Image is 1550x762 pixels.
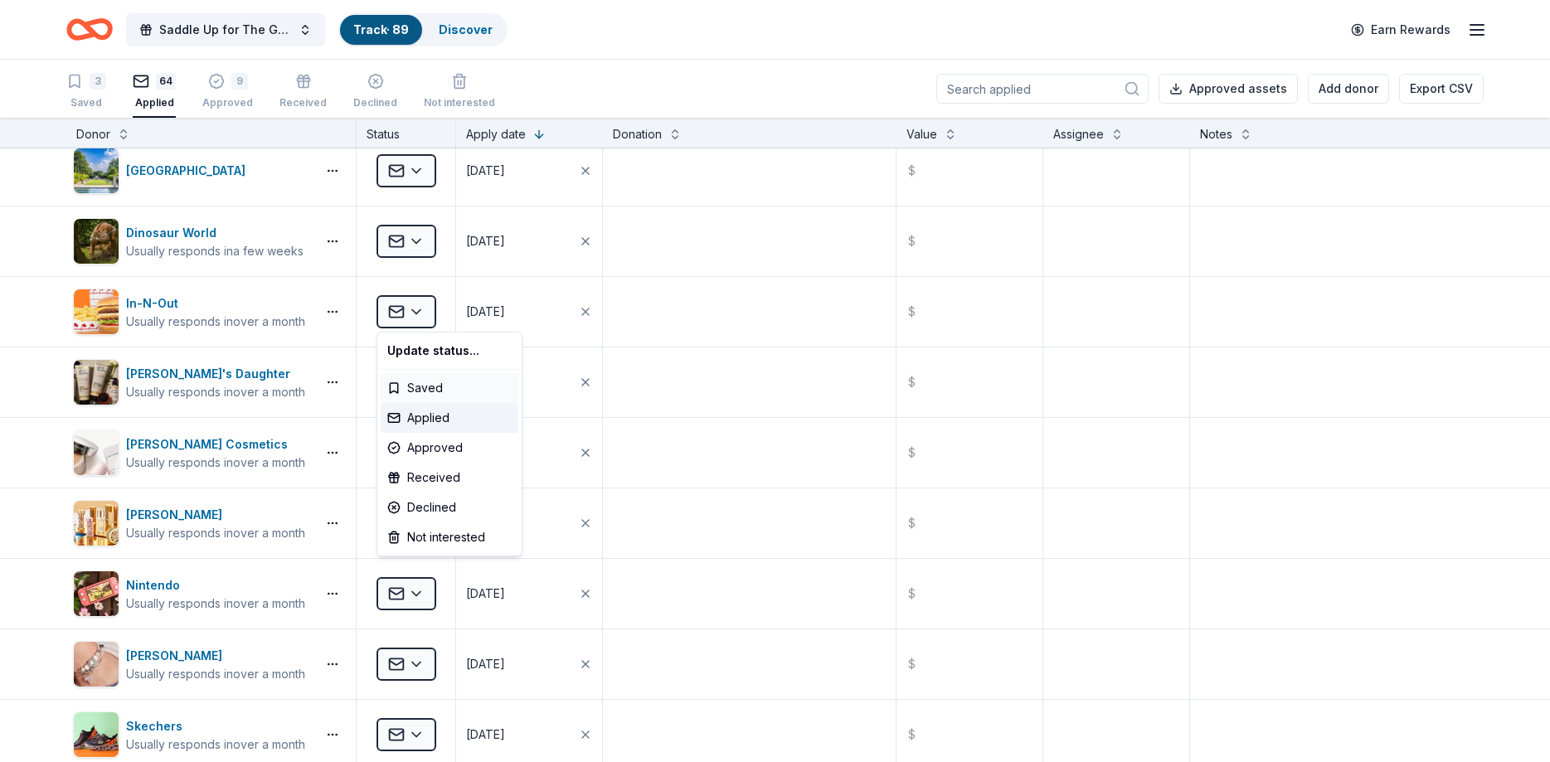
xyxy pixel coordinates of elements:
div: Applied [381,403,518,433]
div: Approved [381,433,518,463]
div: Update status... [381,336,518,366]
div: Not interested [381,522,518,552]
div: Received [381,463,518,493]
div: Declined [381,493,518,522]
div: Saved [381,373,518,403]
